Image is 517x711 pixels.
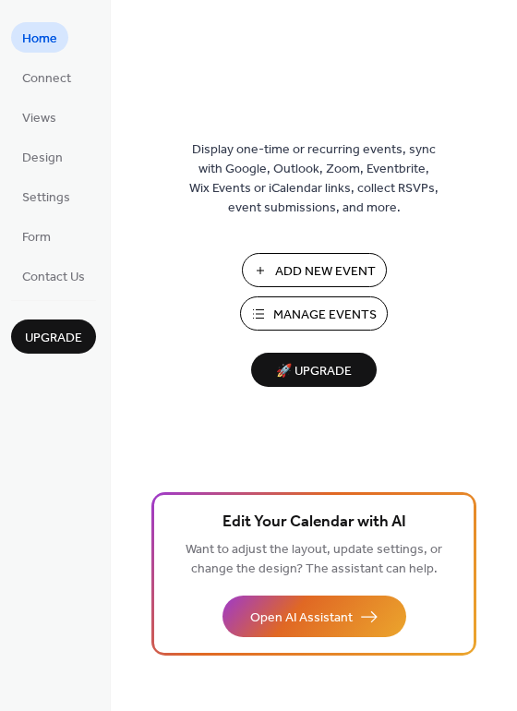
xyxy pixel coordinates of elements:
[22,30,57,49] span: Home
[11,102,67,132] a: Views
[11,62,82,92] a: Connect
[22,109,56,128] span: Views
[275,262,376,282] span: Add New Event
[25,329,82,348] span: Upgrade
[22,268,85,287] span: Contact Us
[22,188,70,208] span: Settings
[251,353,377,387] button: 🚀 Upgrade
[22,149,63,168] span: Design
[11,260,96,291] a: Contact Us
[11,141,74,172] a: Design
[11,221,62,251] a: Form
[189,140,439,218] span: Display one-time or recurring events, sync with Google, Outlook, Zoom, Eventbrite, Wix Events or ...
[11,319,96,354] button: Upgrade
[11,181,81,211] a: Settings
[242,253,387,287] button: Add New Event
[22,69,71,89] span: Connect
[222,510,406,536] span: Edit Your Calendar with AI
[262,359,366,384] span: 🚀 Upgrade
[250,609,353,628] span: Open AI Assistant
[222,596,406,637] button: Open AI Assistant
[240,296,388,331] button: Manage Events
[11,22,68,53] a: Home
[273,306,377,325] span: Manage Events
[22,228,51,247] span: Form
[186,537,442,582] span: Want to adjust the layout, update settings, or change the design? The assistant can help.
